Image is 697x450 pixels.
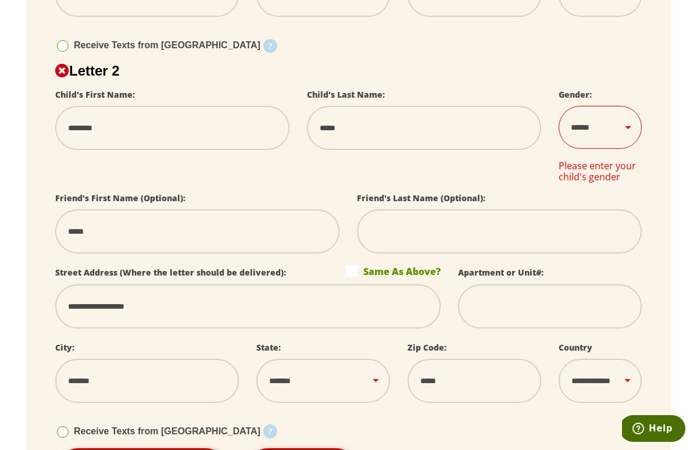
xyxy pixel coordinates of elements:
div: Please enter your child's gender [559,160,642,182]
label: State: [256,342,281,353]
span: Receive Texts from [GEOGRAPHIC_DATA] [74,40,260,50]
span: Receive Texts from [GEOGRAPHIC_DATA] [74,426,260,436]
label: Child's First Name: [55,89,135,100]
label: Street Address (Where the letter should be delivered): [55,267,286,278]
label: Gender: [559,89,592,100]
label: Same As Above? [346,265,441,277]
iframe: Opens a widget where you can find more information [622,415,685,444]
label: Friend's Last Name (Optional): [357,192,485,203]
label: Apartment or Unit#: [458,267,544,278]
label: Zip Code: [408,342,446,353]
label: Child's Last Name: [307,89,385,100]
label: City: [55,342,74,353]
label: Friend's First Name (Optional): [55,192,185,203]
h2: Letter 2 [55,63,642,79]
label: Country [559,342,592,353]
